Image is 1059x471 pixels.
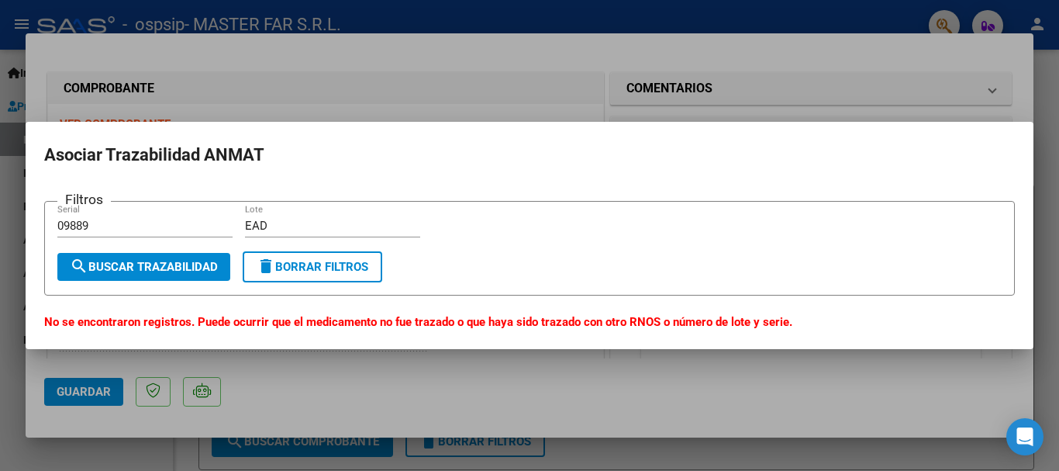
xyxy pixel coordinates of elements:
h3: Filtros [57,189,111,210]
mat-icon: search [70,257,88,275]
mat-icon: delete [257,257,275,275]
span: Buscar Trazabilidad [70,260,218,274]
h2: Asociar Trazabilidad ANMAT [44,140,1015,170]
span: Borrar Filtros [257,260,368,274]
button: Borrar Filtros [243,251,382,282]
button: Buscar Trazabilidad [57,253,230,281]
strong: No se encontraron registros. Puede ocurrir que el medicamento no fue trazado o que haya sido traz... [44,315,792,329]
div: Open Intercom Messenger [1006,418,1043,455]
